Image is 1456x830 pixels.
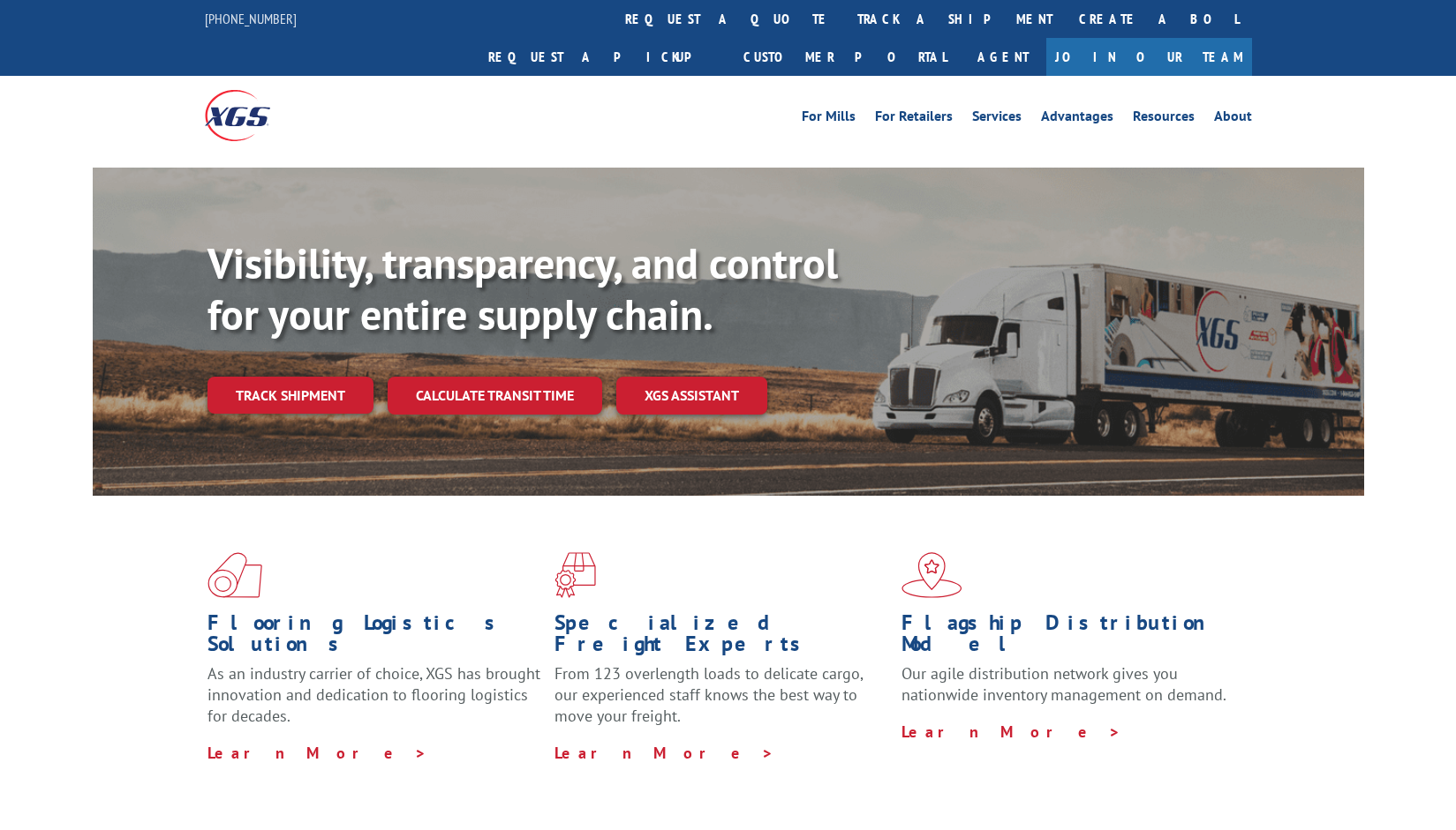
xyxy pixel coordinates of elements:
a: Learn More > [207,743,427,763]
a: Join Our Team [1046,38,1252,76]
h1: Specialized Freight Experts [554,612,888,663]
a: Learn More > [554,743,774,763]
a: Learn More > [902,722,1121,742]
a: For Mills [802,109,856,129]
p: From 123 overlength loads to delicate cargo, our experienced staff knows the best way to move you... [554,663,888,742]
span: As an industry carrier of choice, XGS has brought innovation and dedication to flooring logistics... [207,663,540,726]
h1: Flagship Distribution Model [902,612,1235,663]
h1: Flooring Logistics Solutions [207,612,541,663]
img: xgs-icon-focused-on-flooring-red [554,552,596,598]
a: About [1214,109,1252,129]
a: Resources [1133,109,1195,129]
a: XGS ASSISTANT [616,377,767,415]
a: Agent [960,38,1046,76]
img: xgs-icon-total-supply-chain-intelligence-red [207,552,262,598]
a: Track shipment [207,377,373,414]
img: xgs-icon-flagship-distribution-model-red [902,552,962,598]
a: [PHONE_NUMBER] [205,10,297,27]
a: Request a pickup [475,38,730,76]
a: For Retailers [875,109,953,129]
a: Services [972,109,1022,129]
b: Visibility, transparency, and control for your entire supply chain. [207,236,838,341]
a: Advantages [1041,109,1113,129]
span: Our agile distribution network gives you nationwide inventory management on demand. [902,663,1226,705]
a: Calculate transit time [388,377,602,415]
a: Customer Portal [730,38,960,76]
